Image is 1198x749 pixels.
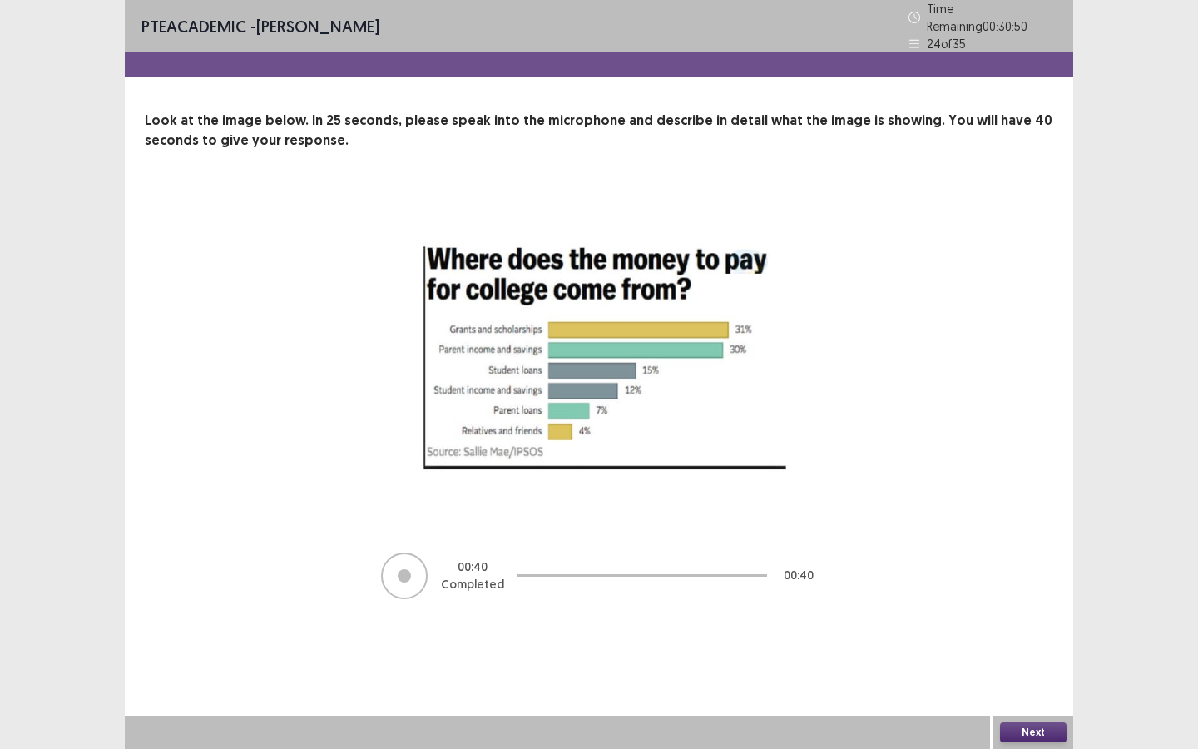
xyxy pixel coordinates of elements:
[458,558,488,576] p: 00 : 40
[1000,722,1067,742] button: Next
[141,14,379,39] p: - [PERSON_NAME]
[927,35,966,52] p: 24 of 35
[141,16,246,37] span: PTE academic
[391,191,807,518] img: image-description
[784,567,814,584] p: 00 : 40
[145,111,1053,151] p: Look at the image below. In 25 seconds, please speak into the microphone and describe in detail w...
[441,576,504,593] p: Completed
